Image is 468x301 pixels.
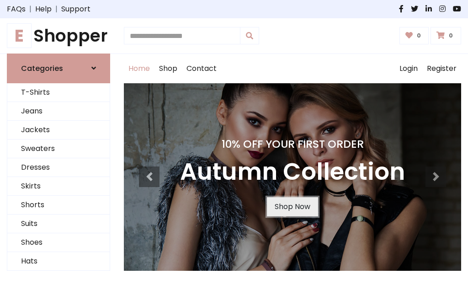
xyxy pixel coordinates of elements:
[7,83,110,102] a: T-Shirts
[154,54,182,83] a: Shop
[7,121,110,140] a: Jackets
[180,158,405,186] h3: Autumn Collection
[7,215,110,233] a: Suits
[35,4,52,15] a: Help
[21,64,63,73] h6: Categories
[7,102,110,121] a: Jeans
[61,4,90,15] a: Support
[399,27,429,44] a: 0
[7,23,32,48] span: E
[7,4,26,15] a: FAQs
[7,26,110,46] h1: Shopper
[124,54,154,83] a: Home
[431,27,461,44] a: 0
[415,32,423,40] span: 0
[7,26,110,46] a: EShopper
[26,4,35,15] span: |
[7,196,110,215] a: Shorts
[267,197,318,216] a: Shop Now
[180,138,405,150] h4: 10% Off Your First Order
[422,54,461,83] a: Register
[7,54,110,83] a: Categories
[7,177,110,196] a: Skirts
[7,140,110,158] a: Sweaters
[7,233,110,252] a: Shoes
[52,4,61,15] span: |
[7,158,110,177] a: Dresses
[182,54,221,83] a: Contact
[447,32,455,40] span: 0
[395,54,422,83] a: Login
[7,252,110,271] a: Hats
